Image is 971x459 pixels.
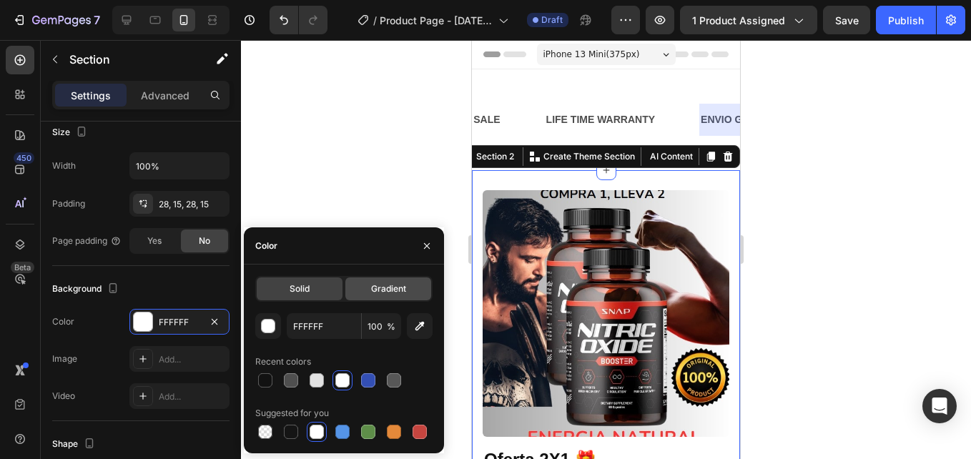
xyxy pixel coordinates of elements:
[888,13,924,28] div: Publish
[11,407,257,454] h1: Oferta 2X1 🎁 [MEDICAL_DATA]
[876,6,936,34] button: Publish
[692,13,785,28] span: 1 product assigned
[290,282,310,295] span: Solid
[387,320,395,333] span: %
[922,389,957,423] div: Open Intercom Messenger
[1,110,45,123] div: Section 2
[52,390,75,403] div: Video
[255,355,311,368] div: Recent colors
[199,235,210,247] span: No
[373,13,377,28] span: /
[141,88,189,103] p: Advanced
[255,240,277,252] div: Color
[52,435,98,454] div: Shape
[52,123,90,142] div: Size
[159,316,200,329] div: FFFFFF
[52,315,74,328] div: Color
[371,282,406,295] span: Gradient
[159,390,226,403] div: Add...
[159,198,226,211] div: 28, 15, 28, 15
[11,262,34,273] div: Beta
[71,88,111,103] p: Settings
[94,11,100,29] p: 7
[835,14,859,26] span: Save
[69,51,187,68] p: Section
[52,352,77,365] div: Image
[159,353,226,366] div: Add...
[472,40,740,459] iframe: Design area
[380,13,493,28] span: Product Page - [DATE] 12:22:33
[72,110,163,123] p: Create Theme Section
[541,14,563,26] span: Draft
[680,6,817,34] button: 1 product assigned
[6,6,107,34] button: 7
[14,152,34,164] div: 450
[287,313,361,339] input: Eg: FFFFFF
[172,108,224,125] button: AI Content
[52,235,122,247] div: Page padding
[255,407,329,420] div: Suggested for you
[147,235,162,247] span: Yes
[52,159,76,172] div: Width
[823,6,870,34] button: Save
[270,6,327,34] div: Undo/Redo
[130,153,229,179] input: Auto
[52,280,122,299] div: Background
[52,197,85,210] div: Padding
